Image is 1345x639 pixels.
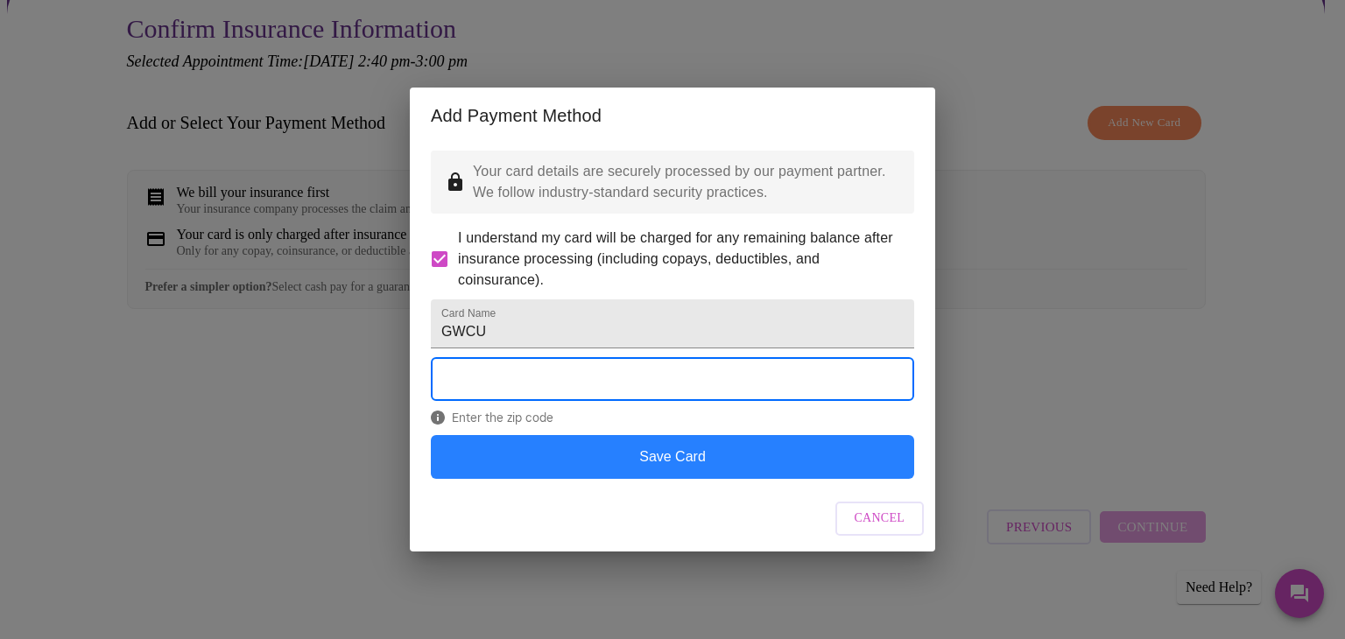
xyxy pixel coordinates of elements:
[855,508,905,530] span: Cancel
[431,411,914,425] span: Enter the zip code
[835,502,925,536] button: Cancel
[473,161,900,203] p: Your card details are securely processed by our payment partner. We follow industry-standard secu...
[458,228,900,291] span: I understand my card will be charged for any remaining balance after insurance processing (includ...
[431,435,914,479] button: Save Card
[431,102,914,130] h2: Add Payment Method
[432,358,913,400] iframe: Secure Credit Card Form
